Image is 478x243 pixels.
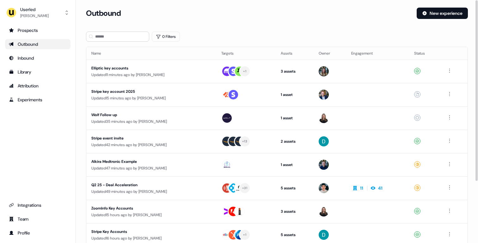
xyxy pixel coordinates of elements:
[91,118,211,125] div: Updated 35 minutes ago by [PERSON_NAME]
[319,90,329,100] img: Yann
[242,139,247,144] div: + 13
[5,95,70,105] a: Go to experiments
[276,47,314,60] th: Assets
[281,115,309,121] div: 1 asset
[216,47,276,60] th: Targets
[319,66,329,76] img: Charlotte
[91,142,211,148] div: Updated 42 minutes ago by [PERSON_NAME]
[91,235,211,241] div: Updated 16 hours ago by [PERSON_NAME]
[319,136,329,146] img: David
[9,216,67,222] div: Team
[281,162,309,168] div: 1 asset
[360,185,363,191] div: 11
[91,158,211,165] div: Alkira Medtronic Example
[91,182,211,188] div: Q2 25 - Deal Acceleration
[5,200,70,210] a: Go to integrations
[346,47,409,60] th: Engagement
[378,185,383,191] div: 41
[9,41,67,47] div: Outbound
[91,188,211,195] div: Updated 49 minutes ago by [PERSON_NAME]
[5,214,70,224] a: Go to team
[281,92,309,98] div: 1 asset
[319,113,329,123] img: Geneviève
[9,27,67,33] div: Prospects
[281,208,309,215] div: 3 assets
[319,206,329,216] img: Geneviève
[5,5,70,20] button: Userled[PERSON_NAME]
[9,55,67,61] div: Inbound
[91,228,211,235] div: Stripe Key Accounts
[5,39,70,49] a: Go to outbound experience
[9,83,67,89] div: Attribution
[152,32,180,42] button: 0 Filters
[91,212,211,218] div: Updated 15 hours ago by [PERSON_NAME]
[9,202,67,208] div: Integrations
[319,160,329,170] img: James
[9,69,67,75] div: Library
[409,47,441,60] th: Status
[91,72,211,78] div: Updated 11 minutes ago by [PERSON_NAME]
[86,47,216,60] th: Name
[243,68,246,74] div: + 1
[5,228,70,238] a: Go to profile
[417,8,468,19] button: New experience
[91,135,211,141] div: Stripe event invite
[20,13,49,19] div: [PERSON_NAME]
[5,25,70,35] a: Go to prospects
[91,65,211,71] div: Elliptic key accounts
[5,67,70,77] a: Go to templates
[281,185,309,191] div: 5 assets
[319,183,329,193] img: Vincent
[314,47,346,60] th: Owner
[5,53,70,63] a: Go to Inbound
[20,6,49,13] div: Userled
[319,230,329,240] img: David
[281,138,309,145] div: 2 assets
[91,165,211,171] div: Updated 47 minutes ago by [PERSON_NAME]
[91,95,211,101] div: Updated 15 minutes ago by [PERSON_NAME]
[9,97,67,103] div: Experiments
[243,232,246,238] div: + 1
[281,68,309,74] div: 3 assets
[242,185,247,191] div: + 31
[9,230,67,236] div: Profile
[91,88,211,95] div: Stripe key account 2025
[86,9,121,18] h3: Outbound
[91,205,211,211] div: ZoomInfo Key Accounts
[5,81,70,91] a: Go to attribution
[281,232,309,238] div: 5 assets
[91,112,211,118] div: Wolf Follow up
